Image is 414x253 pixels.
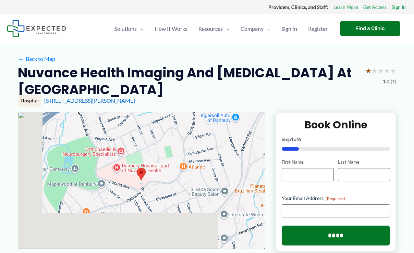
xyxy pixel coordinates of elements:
[223,17,230,41] span: Menu Toggle
[281,17,297,41] span: Sign In
[308,17,328,41] span: Register
[18,95,41,106] div: Hospital
[282,195,390,202] label: Your Email Address
[268,4,328,10] strong: Providers, Clinics, and Staff:
[298,136,301,142] span: 6
[109,17,333,41] nav: Primary Site Navigation
[363,3,387,12] a: Get Access
[333,3,358,12] a: Learn More
[155,17,187,41] span: How It Works
[18,54,55,64] a: ←Back to Map
[326,196,345,201] span: (Required)
[282,137,390,142] p: Step of
[149,17,193,41] a: How It Works
[198,17,223,41] span: Resources
[7,20,66,37] img: Expected Healthcare Logo - side, dark font, small
[391,77,396,86] span: (1)
[383,77,389,86] span: 1.0
[276,17,303,41] a: Sign In
[390,64,396,77] span: ★
[44,97,135,104] a: [STREET_ADDRESS][PERSON_NAME]
[338,159,390,165] label: Last Name
[303,17,333,41] a: Register
[392,3,406,12] a: Sign In
[365,64,372,77] span: ★
[18,55,24,62] span: ←
[282,159,334,165] label: First Name
[378,64,384,77] span: ★
[372,64,378,77] span: ★
[291,136,294,142] span: 1
[114,17,137,41] span: Solutions
[241,17,264,41] span: Company
[235,17,276,41] a: CompanyMenu Toggle
[109,17,149,41] a: SolutionsMenu Toggle
[340,21,400,36] a: Find a Clinic
[137,17,144,41] span: Menu Toggle
[282,118,390,131] h2: Book Online
[18,64,360,98] h2: Nuvance Health Imaging and [MEDICAL_DATA] at [GEOGRAPHIC_DATA]
[264,17,270,41] span: Menu Toggle
[384,64,390,77] span: ★
[193,17,235,41] a: ResourcesMenu Toggle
